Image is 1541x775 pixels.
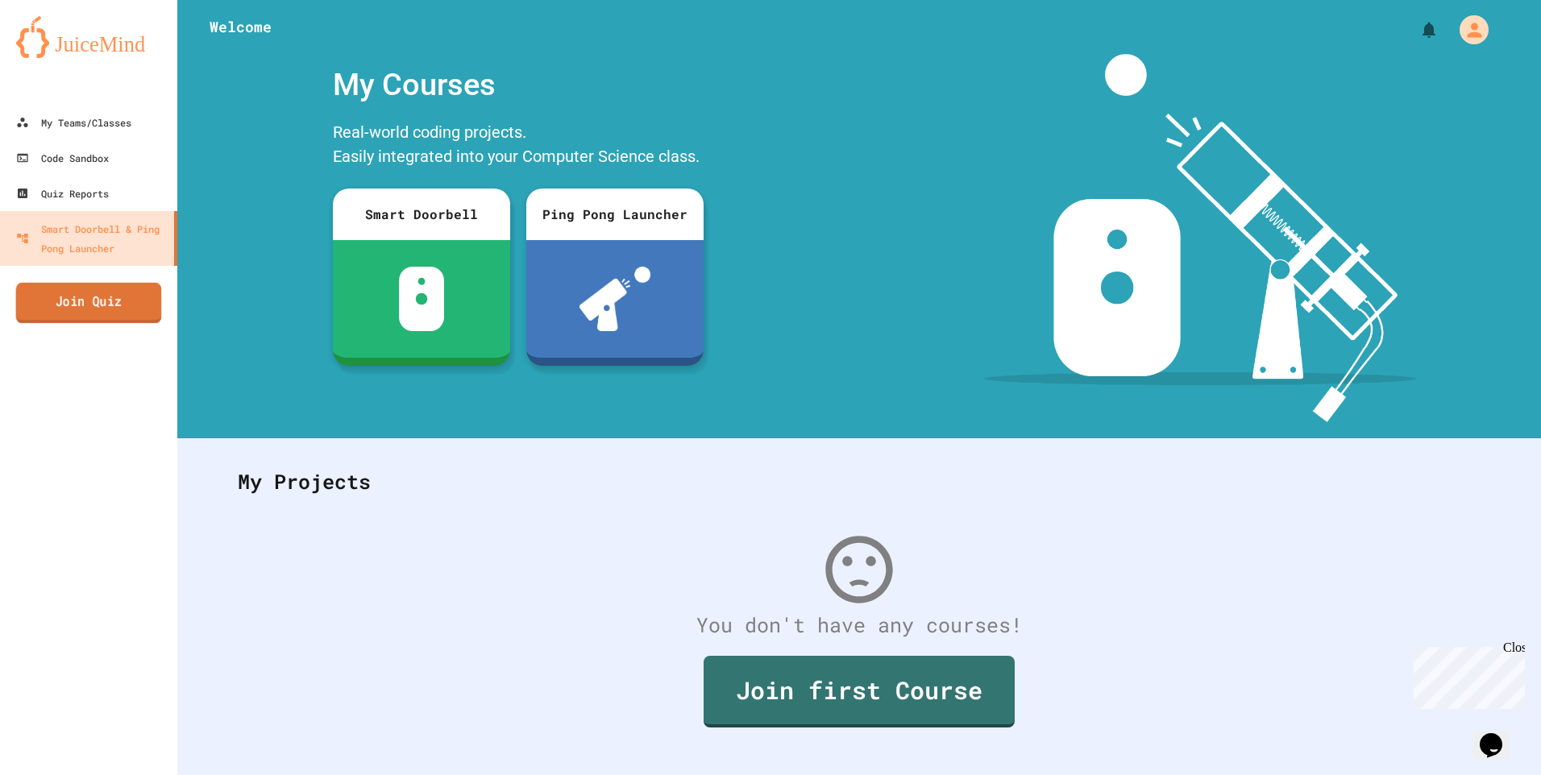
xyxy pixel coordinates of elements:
[6,6,111,102] div: Chat with us now!Close
[325,54,712,116] div: My Courses
[704,656,1015,727] a: Join first Course
[16,148,109,168] div: Code Sandbox
[16,219,168,258] div: Smart Doorbell & Ping Pong Launcher
[16,113,131,132] div: My Teams/Classes
[16,184,109,203] div: Quiz Reports
[222,450,1497,513] div: My Projects
[222,610,1497,640] div: You don't have any courses!
[333,189,510,240] div: Smart Doorbell
[984,54,1416,422] img: banner-image-my-projects.png
[16,16,161,58] img: logo-orange.svg
[1389,16,1443,44] div: My Notifications
[526,189,704,240] div: Ping Pong Launcher
[1473,711,1525,759] iframe: chat widget
[579,267,651,331] img: ppl-with-ball.png
[325,116,712,176] div: Real-world coding projects. Easily integrated into your Computer Science class.
[1407,640,1525,709] iframe: chat widget
[1443,11,1493,48] div: My Account
[16,283,162,323] a: Join Quiz
[399,267,445,331] img: sdb-white.svg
